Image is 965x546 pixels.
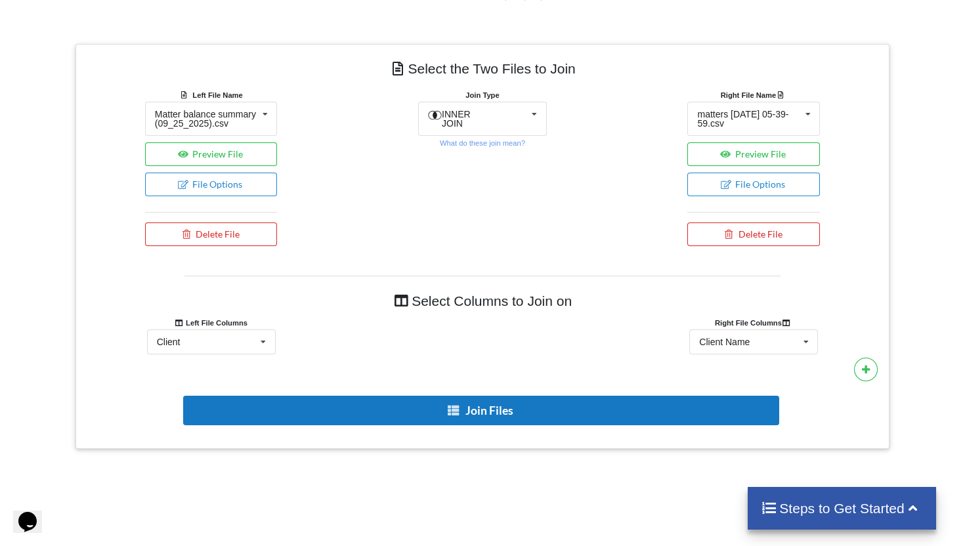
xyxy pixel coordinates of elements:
[157,337,181,346] div: Client
[442,109,471,129] span: INNER JOIN
[687,222,820,246] button: Delete File
[145,222,278,246] button: Delete File
[715,319,793,327] b: Right File Columns
[183,396,779,425] button: Join Files
[85,54,880,83] h4: Select the Two Files to Join
[699,337,750,346] div: Client Name
[145,142,278,166] button: Preview File
[145,173,278,196] button: File Options
[13,493,55,533] iframe: chat widget
[155,110,257,128] div: Matter balance summary (09_25_2025).csv
[465,91,499,99] b: Join Type
[697,110,800,128] div: matters [DATE] 05-39-59.csv
[192,91,242,99] b: Left File Name
[687,142,820,166] button: Preview File
[721,91,787,99] b: Right File Name
[687,173,820,196] button: File Options
[184,286,781,316] h4: Select Columns to Join on
[175,319,247,327] b: Left File Columns
[761,500,923,516] h4: Steps to Get Started
[440,139,525,147] small: What do these join mean?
